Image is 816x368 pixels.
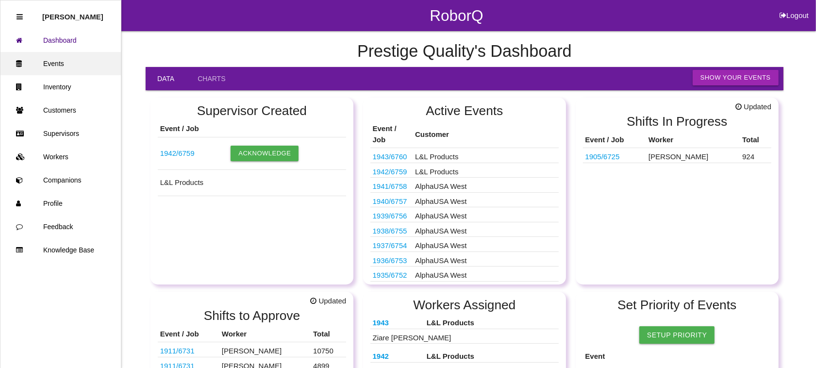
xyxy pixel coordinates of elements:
th: 68232622AC-B [370,349,424,362]
a: Data [146,67,186,90]
a: 1937/6754 [373,241,407,250]
td: AlphaUSA West [413,251,559,267]
td: L&L Products [158,170,347,196]
span: Updated [735,101,771,113]
th: Event / Job [370,121,413,148]
h2: Set Priority of Events [583,298,772,312]
th: Event / Job [583,132,646,148]
a: 1942/6759 [373,167,407,176]
td: 68232622AC-B [370,163,413,178]
td: K13360 [370,192,413,207]
td: 68545120AD/121AD (537369 537371) [370,148,413,163]
a: Knowledge Base [0,238,121,262]
td: 924 [740,148,771,163]
p: Rosie Blandino [42,5,103,21]
td: AlphaUSA West [413,192,559,207]
a: Workers [0,145,121,168]
h2: Supervisor Created [158,104,347,118]
a: Feedback [0,215,121,238]
button: Acknowledge [231,146,299,161]
td: AlphaUSA West [413,281,559,296]
td: AlphaUSA West [413,267,559,282]
h2: Shifts In Progress [583,115,772,129]
a: Profile [0,192,121,215]
th: Event / Job [158,326,219,342]
td: 10301666 [583,148,646,163]
a: Customers [0,99,121,122]
td: BA1194-02 [370,222,413,237]
a: 1943 [373,318,389,327]
a: Events [0,52,121,75]
a: 1935/6752 [373,271,407,279]
th: Event / Job [158,121,229,137]
td: AlphaUSA West [413,237,559,252]
th: Customer [413,121,559,148]
th: Worker [646,132,740,148]
td: K9250H [370,237,413,252]
td: [PERSON_NAME] [219,342,311,357]
th: 68545120AD/121AD (537369 537371) [370,315,424,329]
td: S2026-01 [370,281,413,296]
th: L&L Products [424,349,559,362]
h2: Workers Assigned [370,298,559,312]
td: L&L Products [413,163,559,178]
a: 1939/6756 [373,212,407,220]
td: 10750 [311,342,346,357]
a: 1905/6725 [585,152,620,161]
tr: 10301666 [583,148,772,163]
div: Close [17,5,23,29]
span: Updated [310,296,346,307]
th: Total [740,132,771,148]
a: 1943/6760 [373,152,407,161]
a: Supervisors [0,122,121,145]
td: Ziare [PERSON_NAME] [370,329,559,344]
a: Dashboard [0,29,121,52]
a: 1911/6731 [160,347,195,355]
td: S2050-00 [370,207,413,222]
a: 1942 [373,352,389,360]
th: L&L Products [424,315,559,329]
a: Setup Priority [639,326,715,344]
td: S1391 [370,267,413,282]
td: S1873 [370,178,413,193]
td: AlphaUSA West [413,178,559,193]
a: 1941/6758 [373,182,407,190]
td: AlphaUSA West [413,207,559,222]
td: L&L Products [413,148,559,163]
h4: Prestige Quality 's Dashboard [146,42,783,61]
td: S2070-02 [370,251,413,267]
td: 68232622AC-B [158,137,229,169]
a: 1940/6757 [373,197,407,205]
th: Total [311,326,346,342]
tr: F17630B [158,342,347,357]
a: Inventory [0,75,121,99]
h2: Shifts to Approve [158,309,347,323]
td: AlphaUSA West [413,222,559,237]
a: Charts [186,67,237,90]
a: Companions [0,168,121,192]
h2: Active Events [370,104,559,118]
a: 1938/6755 [373,227,407,235]
th: Worker [219,326,311,342]
button: Show Your Events [693,70,779,85]
td: [PERSON_NAME] [646,148,740,163]
a: 1936/6753 [373,256,407,265]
